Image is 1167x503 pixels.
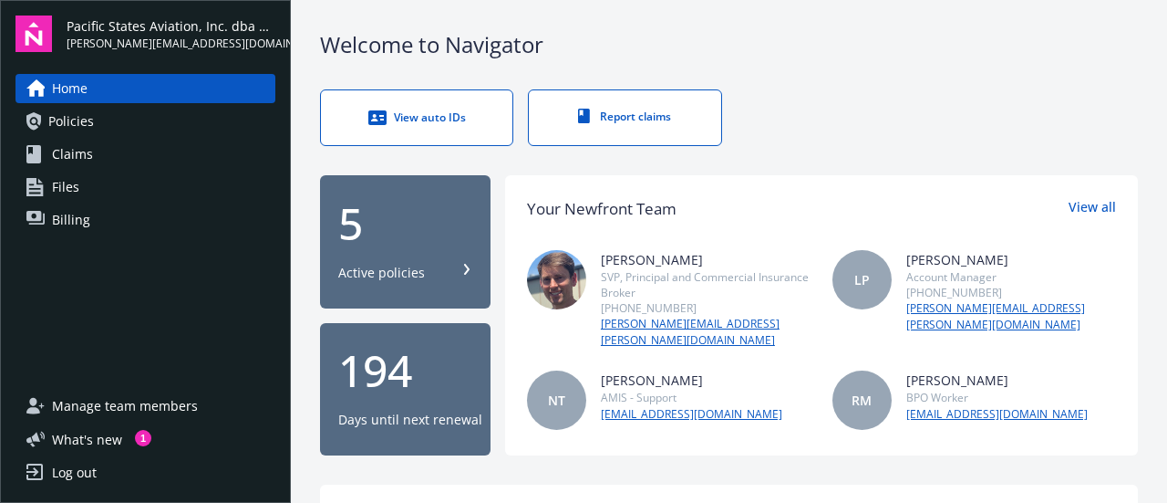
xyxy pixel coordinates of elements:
[338,349,472,393] div: 194
[338,411,482,429] div: Days until next renewal
[852,391,872,410] span: RM
[338,264,425,282] div: Active policies
[601,269,811,300] div: SVP, Principal and Commercial Insurance Broker
[52,173,79,202] span: Files
[565,109,684,124] div: Report claims
[601,316,811,349] a: [PERSON_NAME][EMAIL_ADDRESS][PERSON_NAME][DOMAIN_NAME]
[320,29,1138,60] div: Welcome to Navigator
[52,430,122,449] span: What ' s new
[15,140,275,169] a: Claims
[338,202,472,246] div: 5
[67,16,275,36] span: Pacific States Aviation, Inc. dba PSA
[548,391,565,410] span: NT
[601,406,782,423] a: [EMAIL_ADDRESS][DOMAIN_NAME]
[601,300,811,316] div: [PHONE_NUMBER]
[52,458,97,487] div: Log out
[906,390,1088,405] div: BPO Worker
[320,175,491,309] button: 5Active policies
[601,390,782,405] div: AMIS - Support
[320,89,513,146] a: View auto IDs
[1069,197,1116,221] a: View all
[15,107,275,136] a: Policies
[527,197,676,221] div: Your Newfront Team
[906,250,1116,269] div: [PERSON_NAME]
[320,323,491,456] button: 194Days until next renewal
[528,89,721,146] a: Report claims
[48,107,94,136] span: Policies
[906,371,1088,390] div: [PERSON_NAME]
[52,140,93,169] span: Claims
[15,392,275,421] a: Manage team members
[906,269,1116,285] div: Account Manager
[906,285,1116,300] div: [PHONE_NUMBER]
[357,109,476,127] div: View auto IDs
[15,74,275,103] a: Home
[15,430,151,449] button: What's new1
[601,250,811,269] div: [PERSON_NAME]
[67,16,275,52] button: Pacific States Aviation, Inc. dba PSA[PERSON_NAME][EMAIL_ADDRESS][DOMAIN_NAME]
[527,250,586,309] img: photo
[15,205,275,235] a: Billing
[52,392,198,421] span: Manage team members
[15,173,275,202] a: Files
[906,406,1088,423] a: [EMAIL_ADDRESS][DOMAIN_NAME]
[15,16,52,52] img: navigator-logo.svg
[52,205,90,235] span: Billing
[906,300,1116,333] a: [PERSON_NAME][EMAIL_ADDRESS][PERSON_NAME][DOMAIN_NAME]
[854,270,870,289] span: LP
[67,36,275,52] span: [PERSON_NAME][EMAIL_ADDRESS][DOMAIN_NAME]
[601,371,782,390] div: [PERSON_NAME]
[135,429,151,445] div: 1
[52,74,88,103] span: Home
